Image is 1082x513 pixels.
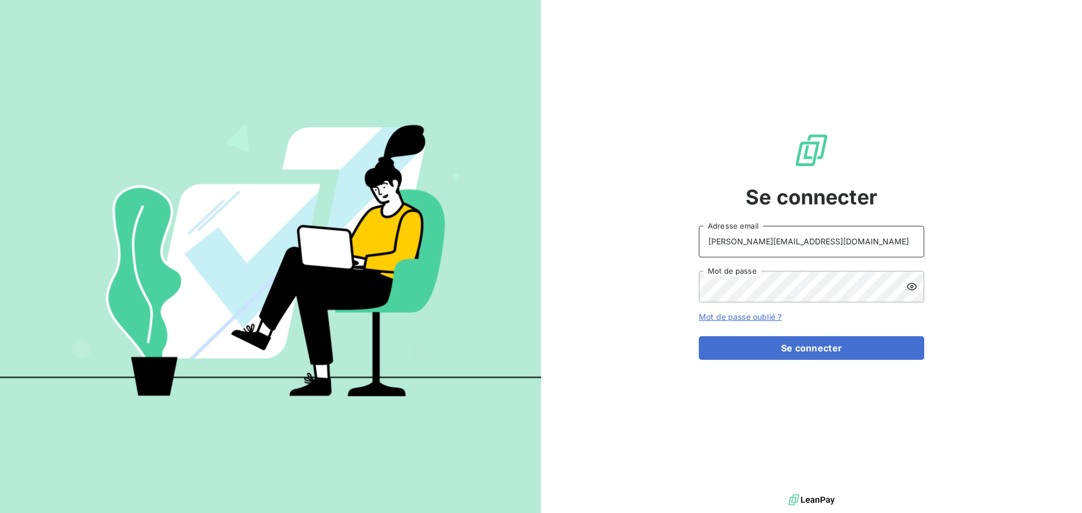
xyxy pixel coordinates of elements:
[699,226,924,257] input: placeholder
[793,132,830,168] img: Logo LeanPay
[699,312,782,322] a: Mot de passe oublié ?
[699,336,924,360] button: Se connecter
[788,492,835,508] img: logo
[746,182,877,212] span: Se connecter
